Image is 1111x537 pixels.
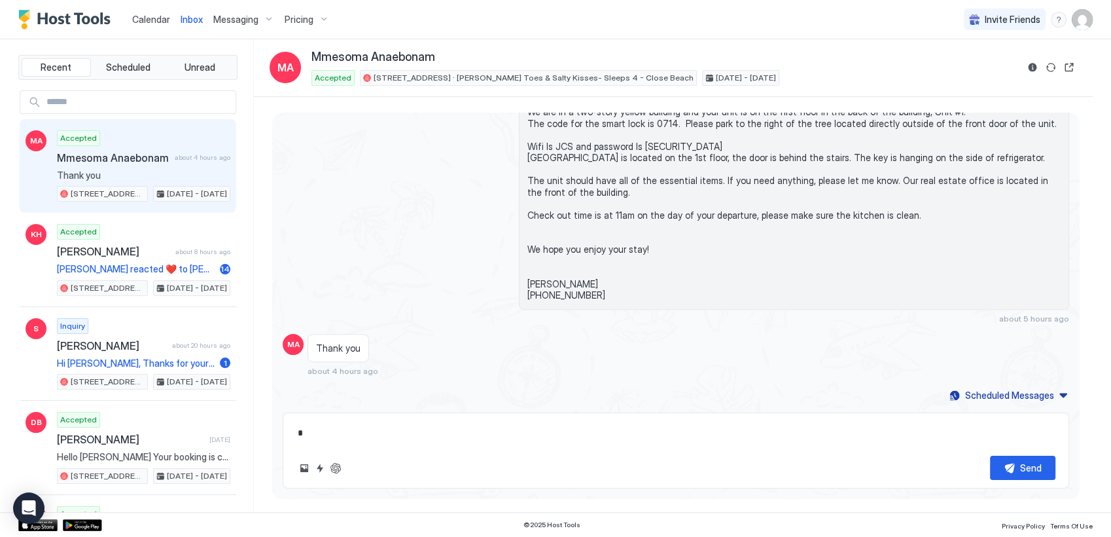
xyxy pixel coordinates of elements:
span: Mmesoma Anaebonam [57,151,169,164]
input: Input Field [41,91,236,113]
span: [DATE] - [DATE] [167,376,227,388]
span: Accepted [60,414,97,426]
span: Inquiry [60,320,85,332]
div: menu [1051,12,1067,28]
span: Accepted [60,132,97,144]
button: Send [990,456,1055,480]
a: Host Tools Logo [18,10,116,29]
span: Messaging [213,14,258,26]
a: Terms Of Use [1050,518,1093,532]
span: about 4 hours ago [175,153,230,162]
span: Accepted [60,226,97,238]
a: Google Play Store [63,519,102,531]
span: [DATE] - [DATE] [167,282,227,294]
span: [DATE] [209,435,230,444]
span: [PERSON_NAME] [57,339,167,352]
span: [STREET_ADDRESS] · [PERSON_NAME] Toes & Salty Kisses- Sleeps 4 - Close Beach [71,188,145,200]
div: User profile [1072,9,1093,30]
span: Privacy Policy [1002,522,1045,530]
span: MA [30,135,43,147]
button: ChatGPT Auto Reply [328,460,344,476]
span: Invite Friends [985,14,1040,26]
span: [STREET_ADDRESS] · [PERSON_NAME] Toes & Salty Kisses- Sleeps 4 - Close Beach [374,72,694,84]
span: 1 [224,358,227,368]
a: Privacy Policy [1002,518,1045,532]
span: [DATE] - [DATE] [716,72,776,84]
button: Reservation information [1025,60,1040,75]
span: Terms Of Use [1050,522,1093,530]
div: tab-group [18,55,238,80]
a: Inbox [181,12,203,26]
span: Pricing [285,14,313,26]
button: Scheduled [94,58,163,77]
span: [DATE] - [DATE] [167,188,227,200]
span: KH [31,229,42,240]
span: DB [31,417,42,428]
span: [STREET_ADDRESS] · Beachful Bliss Studio [71,376,145,388]
div: Send [1020,461,1042,475]
a: Calendar [132,12,170,26]
span: Scheduled [106,62,150,73]
span: Hi [PERSON_NAME], Thanks for your inquiry, I wanted to let you know that I got your message and w... [57,358,215,369]
a: App Store [18,519,58,531]
button: Sync reservation [1043,60,1059,75]
span: © 2025 Host Tools [523,521,580,529]
span: [PERSON_NAME] reacted ❤️ to [PERSON_NAME]’s message "Great! Thank you for letting me know. We hop... [57,263,215,275]
span: Unread [185,62,215,73]
span: Hello [PERSON_NAME] Your booking is confirmed. We look forward to having you! The day before you ... [57,451,230,463]
span: MA [277,60,294,75]
span: Accepted [60,508,97,520]
span: [PERSON_NAME] [57,433,204,446]
span: [STREET_ADDRESS] · Beachful Bliss Studio [71,282,145,294]
span: about 20 hours ago [172,341,230,350]
span: about 8 hours ago [175,248,230,256]
button: Open reservation [1061,60,1077,75]
span: Hello Mmesoma Welcome to [PERSON_NAME] Toes & Salty Kisses! Located at [STREET_ADDRESS]. The unit... [527,26,1061,301]
button: Upload image [296,460,312,476]
button: Quick reply [312,460,328,476]
span: Accepted [315,72,351,84]
span: Mmesoma Anaebonam [311,50,435,65]
span: [DATE] - [DATE] [167,470,227,482]
span: about 4 hours ago [308,366,378,376]
span: Thank you [316,343,361,354]
span: 14 [220,264,230,274]
div: Scheduled Messages [965,388,1054,402]
span: [STREET_ADDRESS] · Ocean Air & Salty Hair- Sleeps 4, Close to Beach [71,470,145,482]
button: Unread [165,58,234,77]
span: about 5 hours ago [999,314,1069,324]
span: [PERSON_NAME] [57,245,170,258]
span: S [33,323,39,335]
button: Recent [22,58,91,77]
div: Open Intercom Messenger [13,492,44,524]
span: MA [287,339,300,350]
span: Thank you [57,170,230,181]
span: Calendar [132,14,170,25]
span: Recent [41,62,71,73]
button: Scheduled Messages [947,386,1069,404]
span: Inbox [181,14,203,25]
